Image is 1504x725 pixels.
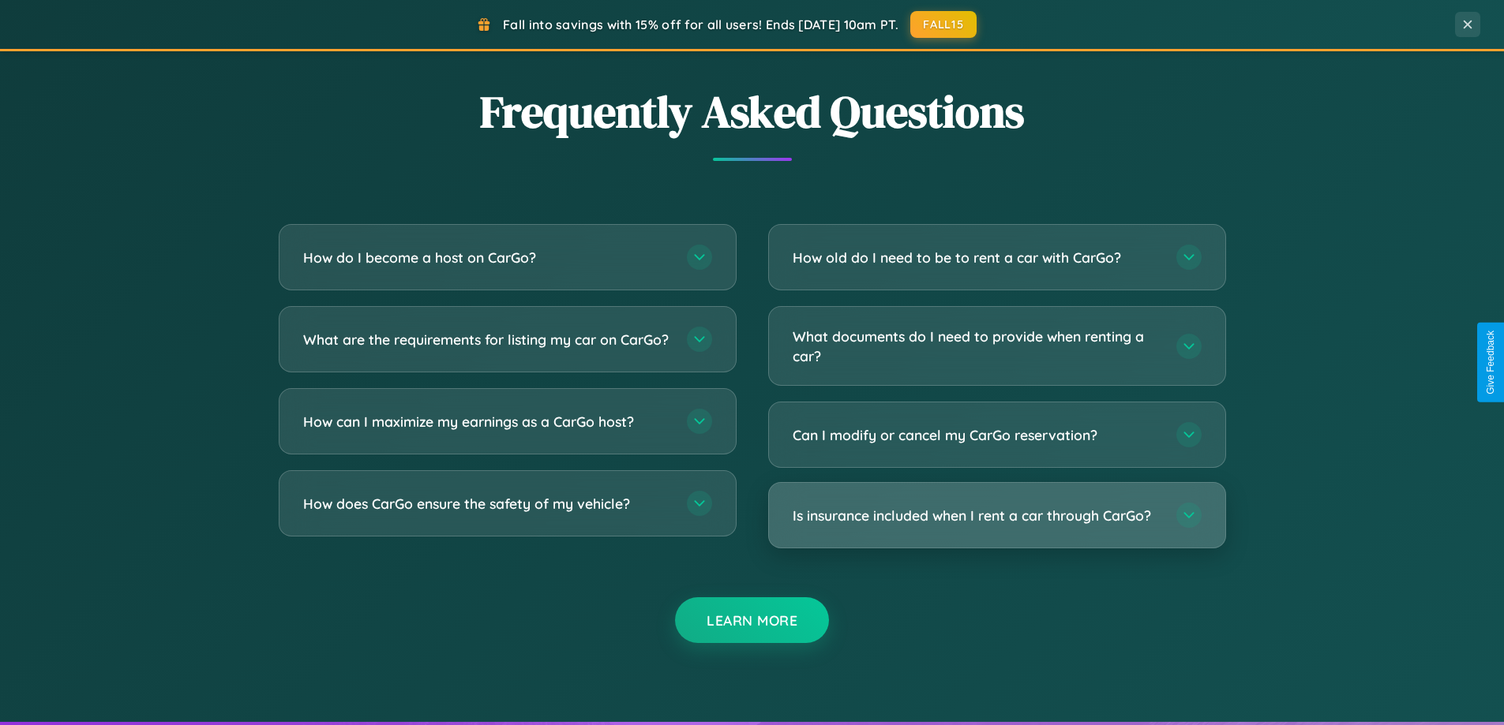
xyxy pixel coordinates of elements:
h2: Frequently Asked Questions [279,81,1226,142]
h3: How do I become a host on CarGo? [303,248,671,267]
div: Give Feedback [1485,331,1496,394]
h3: Can I modify or cancel my CarGo reservation? [793,425,1161,445]
h3: How old do I need to be to rent a car with CarGo? [793,248,1161,267]
button: Learn More [675,597,829,643]
h3: What documents do I need to provide when renting a car? [793,327,1161,365]
h3: Is insurance included when I rent a car through CarGo? [793,506,1161,525]
button: FALL15 [910,11,977,38]
h3: What are the requirements for listing my car on CarGo? [303,330,671,349]
span: Fall into savings with 15% off for all users! Ends [DATE] 10am PT. [503,17,898,32]
h3: How can I maximize my earnings as a CarGo host? [303,412,671,432]
h3: How does CarGo ensure the safety of my vehicle? [303,494,671,514]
